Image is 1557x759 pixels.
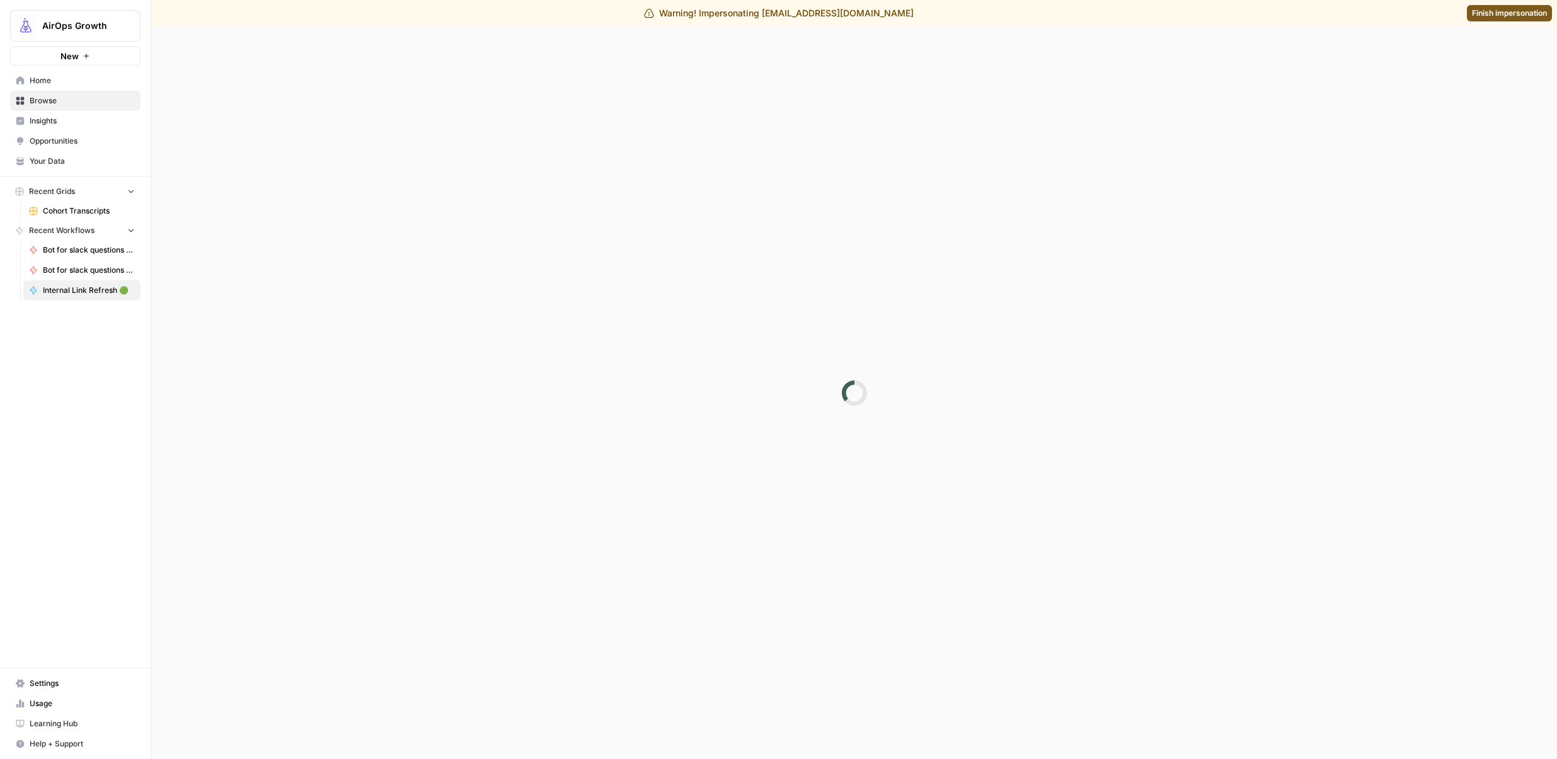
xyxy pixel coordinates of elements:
button: Help + Support [10,734,141,754]
span: Help + Support [30,738,135,750]
button: Workspace: AirOps Growth [10,10,141,42]
a: Internal Link Refresh 🟢 [23,280,141,300]
span: Bot for slack questions pt.2 [43,265,135,276]
img: AirOps Growth Logo [14,14,37,37]
span: Insights [30,115,135,127]
a: Home [10,71,141,91]
a: Browse [10,91,141,111]
span: Settings [30,678,135,689]
a: Your Data [10,151,141,171]
a: Settings [10,673,141,693]
span: Your Data [30,156,135,167]
span: Recent Workflows [29,225,95,236]
a: Finish impersonation [1467,5,1552,21]
span: Recent Grids [29,186,75,197]
a: Cohort Transcripts [23,201,141,221]
span: Finish impersonation [1472,8,1547,19]
span: Internal Link Refresh 🟢 [43,285,135,296]
span: Opportunities [30,135,135,147]
button: New [10,47,141,66]
a: Bot for slack questions pt.1 [23,240,141,260]
span: AirOps Growth [42,20,118,32]
div: Warning! Impersonating [EMAIL_ADDRESS][DOMAIN_NAME] [644,7,914,20]
span: New [60,50,79,62]
button: Recent Grids [10,182,141,201]
span: Bot for slack questions pt.1 [43,244,135,256]
span: Browse [30,95,135,106]
span: Usage [30,698,135,709]
a: Bot for slack questions pt.2 [23,260,141,280]
a: Usage [10,693,141,714]
a: Learning Hub [10,714,141,734]
a: Insights [10,111,141,131]
span: Home [30,75,135,86]
button: Recent Workflows [10,221,141,240]
span: Learning Hub [30,718,135,729]
a: Opportunities [10,131,141,151]
span: Cohort Transcripts [43,205,135,217]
